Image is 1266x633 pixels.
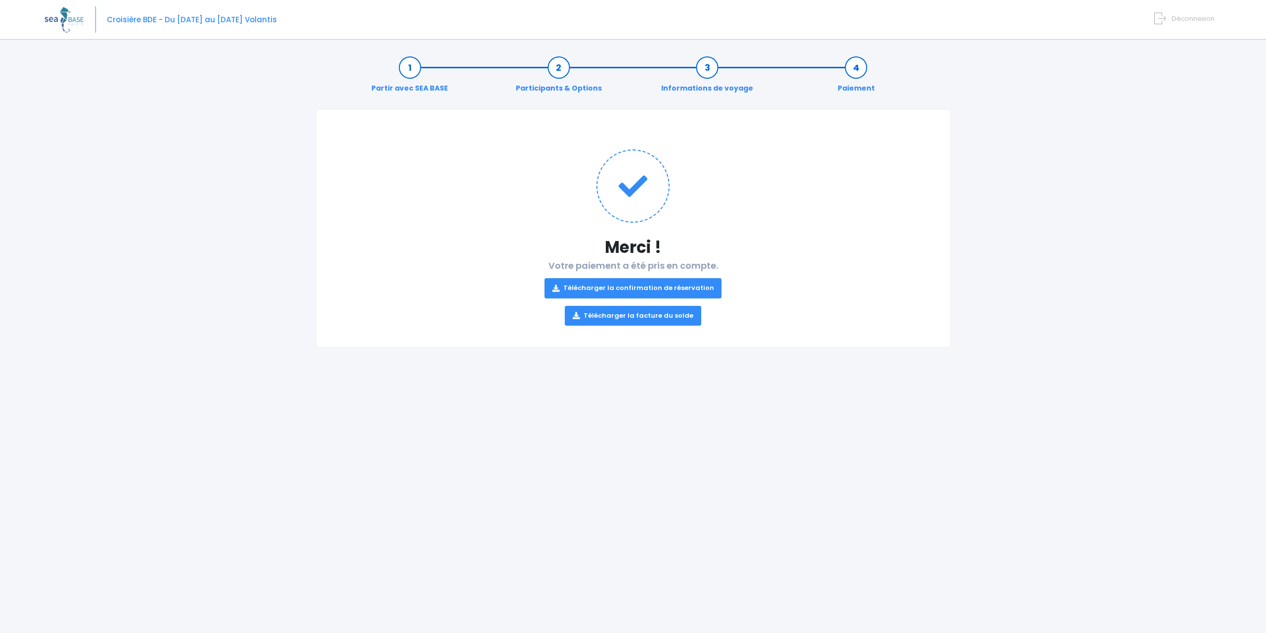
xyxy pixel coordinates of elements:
a: Participants & Options [511,62,607,94]
span: Croisière BDE - Du [DATE] au [DATE] Volantis [107,14,277,25]
h1: Merci ! [336,238,930,257]
a: Informations de voyage [656,62,758,94]
a: Télécharger la confirmation de réservation [544,278,722,298]
a: Paiement [833,62,880,94]
span: Déconnexion [1172,14,1215,23]
a: Partir avec SEA BASE [366,62,453,94]
a: Télécharger la facture du solde [565,306,701,326]
h2: Votre paiement a été pris en compte. [336,260,930,326]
